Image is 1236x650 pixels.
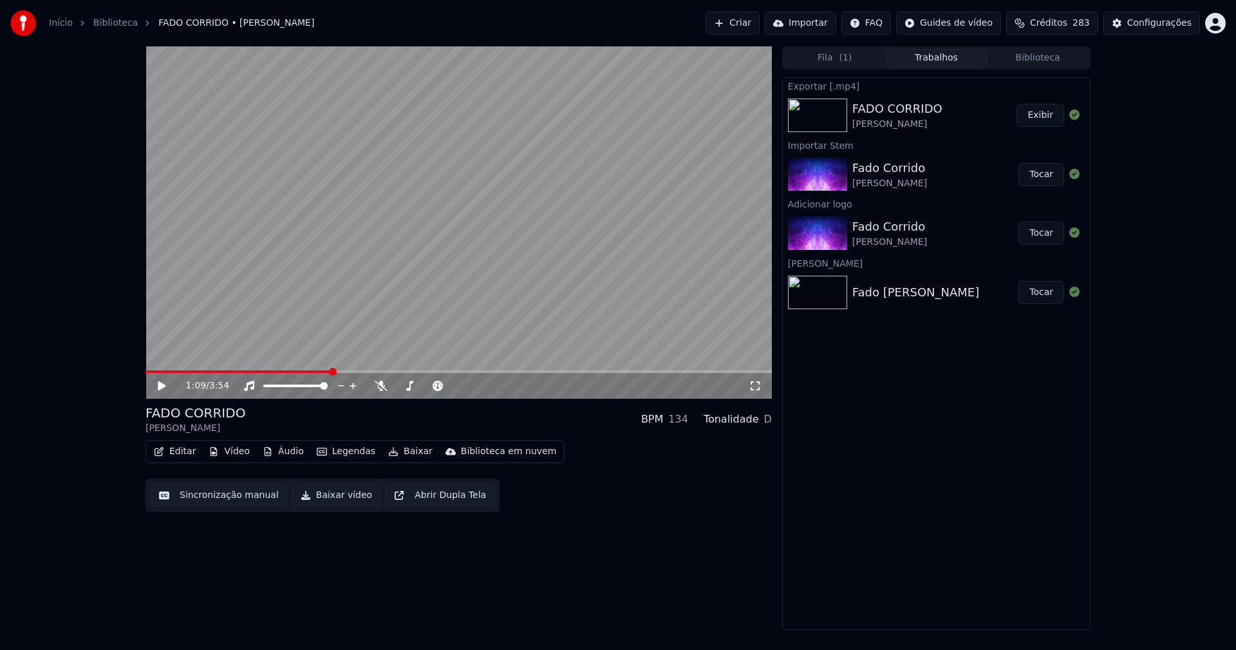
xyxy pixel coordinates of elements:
div: [PERSON_NAME] [852,236,927,249]
div: Tonalidade [704,412,759,427]
div: Configurações [1127,17,1192,30]
div: [PERSON_NAME] [145,422,245,435]
img: youka [10,10,36,36]
div: Importar Stem [783,137,1090,153]
button: Sincronização manual [151,484,287,507]
span: ( 1 ) [839,52,852,64]
button: Guides de vídeo [896,12,1001,35]
span: 3:54 [209,379,229,392]
div: D [764,412,772,427]
button: Legendas [312,443,380,461]
button: Fila [784,49,886,68]
span: 283 [1072,17,1090,30]
button: Biblioteca [987,49,1089,68]
button: Baixar vídeo [292,484,380,507]
button: Criar [706,12,760,35]
button: Editar [149,443,201,461]
button: Importar [765,12,836,35]
div: [PERSON_NAME] [783,255,1090,271]
div: FADO CORRIDO [145,404,245,422]
span: FADO CORRIDO • [PERSON_NAME] [158,17,314,30]
button: Créditos283 [1006,12,1098,35]
a: Biblioteca [93,17,138,30]
div: Fado [PERSON_NAME] [852,283,979,301]
div: FADO CORRIDO [852,100,942,118]
button: Tocar [1018,281,1064,304]
button: Vídeo [203,443,255,461]
button: Tocar [1018,163,1064,186]
button: Trabalhos [886,49,988,68]
div: Exportar [.mp4] [783,78,1090,93]
button: Exibir [1016,104,1064,127]
div: Biblioteca em nuvem [461,445,557,458]
nav: breadcrumb [49,17,314,30]
button: Configurações [1103,12,1200,35]
div: BPM [641,412,663,427]
div: 134 [668,412,688,427]
div: Fado Corrido [852,218,927,236]
div: Adicionar logo [783,196,1090,211]
button: Tocar [1018,222,1064,245]
div: [PERSON_NAME] [852,177,927,190]
button: Abrir Dupla Tela [386,484,494,507]
button: FAQ [841,12,891,35]
button: Áudio [257,443,309,461]
button: Baixar [383,443,438,461]
a: Início [49,17,73,30]
div: Fado Corrido [852,159,927,177]
div: / [186,379,217,392]
span: Créditos [1030,17,1067,30]
span: 1:09 [186,379,206,392]
div: [PERSON_NAME] [852,118,942,131]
